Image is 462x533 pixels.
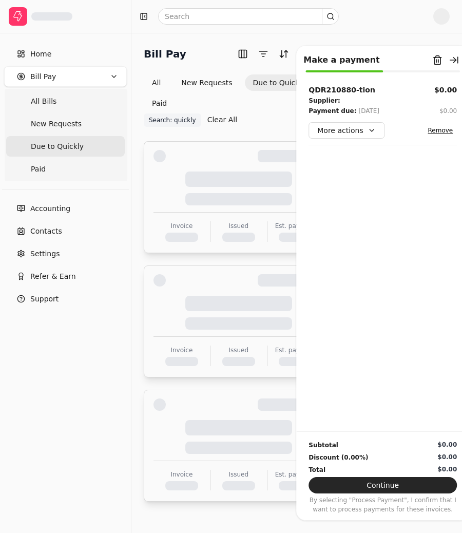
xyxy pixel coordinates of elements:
button: Support [4,289,127,309]
div: Est. payment [275,470,316,479]
div: $0.00 [439,106,457,116]
a: Contacts [4,221,127,241]
div: $0.00 [437,452,457,462]
div: QDR210880-tion [309,85,375,96]
button: Bill Pay [4,66,127,87]
a: Home [4,44,127,64]
div: Supplier: [309,96,340,106]
div: Issued [228,346,248,355]
span: Accounting [30,203,70,214]
span: Support [30,294,59,304]
div: Est. payment [275,346,316,355]
button: $0.00 [434,85,457,96]
button: Search: quickly [144,113,201,127]
div: Total [309,465,325,475]
button: $0.00 [439,106,457,116]
button: Refer & Earn [4,266,127,287]
button: All [144,74,169,91]
button: Remove [424,124,457,137]
div: $0.00 [437,440,457,449]
button: Clear All [207,111,237,128]
div: Subtotal [309,440,338,450]
span: Settings [30,249,60,259]
div: Make a payment [303,54,379,66]
a: Accounting [4,198,127,219]
span: Contacts [30,226,62,237]
span: Search: quickly [149,116,196,125]
span: Due to Quickly [31,141,84,152]
div: Issued [228,470,248,479]
input: Search [158,8,339,25]
div: Invoice filter options [144,74,333,111]
h2: Bill Pay [144,46,186,62]
div: Invoice [170,470,192,479]
span: Home [30,49,51,60]
div: Discount (0.00%) [309,452,368,463]
a: Paid [6,159,125,179]
span: Bill Pay [30,71,56,82]
button: Due to Quickly [245,74,314,91]
a: All Bills [6,91,125,111]
div: [DATE] [358,106,379,116]
p: By selecting "Process Payment", I confirm that I want to process payments for these invoices. [309,496,457,514]
div: Est. payment [275,221,316,231]
a: New Requests [6,113,125,134]
a: Due to Quickly [6,136,125,157]
button: Paid [144,95,175,111]
button: Continue [309,477,457,493]
a: Settings [4,243,127,264]
button: New Requests [173,74,240,91]
span: Refer & Earn [30,271,76,282]
span: Paid [31,164,46,175]
div: $0.00 [437,465,457,474]
span: All Bills [31,96,56,107]
div: Invoice [170,221,192,231]
div: Issued [228,221,248,231]
div: Invoice [170,346,192,355]
div: Payment due: [309,106,356,116]
button: Sort [276,46,292,62]
span: New Requests [31,119,82,129]
button: More actions [309,122,384,139]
